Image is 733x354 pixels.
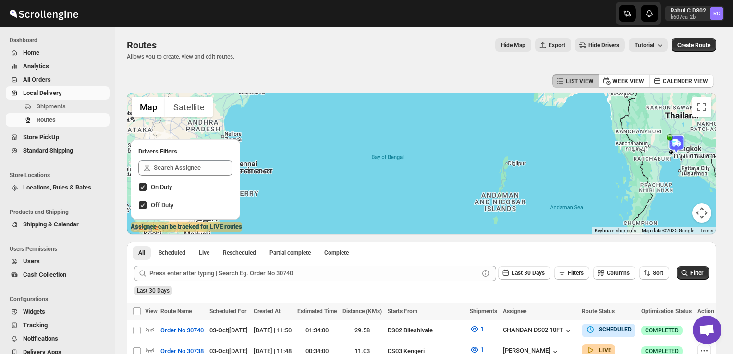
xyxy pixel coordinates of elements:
p: Allows you to create, view and edit routes. [127,53,234,60]
span: Locations, Rules & Rates [23,184,91,191]
button: Columns [593,266,635,280]
button: All routes [133,246,151,260]
b: SCHEDULED [599,326,632,333]
span: Routes [37,116,56,123]
span: Columns [607,270,630,276]
span: Shipping & Calendar [23,221,79,228]
span: LIST VIEW [566,77,594,85]
span: Notifications [23,335,58,342]
span: Tutorial [635,42,654,48]
button: Cash Collection [6,268,110,282]
button: Last 30 Days [498,266,550,280]
span: Estimated Time [297,308,337,315]
span: Standard Shipping [23,147,73,154]
span: Cash Collection [23,271,66,278]
span: Optimization Status [641,308,692,315]
p: Rahul C DS02 [671,7,706,14]
span: Created At [254,308,281,315]
b: LIVE [599,347,611,354]
span: Filter [690,270,703,276]
button: Show street map [132,97,165,117]
button: CHANDAN DS02 10FT [503,326,573,336]
span: Rescheduled [223,249,256,257]
span: View [145,308,158,315]
button: All Orders [6,73,110,86]
button: Map camera controls [692,203,711,223]
button: Tutorial [629,38,668,52]
span: Action [697,308,714,315]
span: Scheduled [159,249,185,257]
span: Partial complete [269,249,311,257]
p: b607ea-2b [671,14,706,20]
img: ScrollEngine [8,1,80,25]
span: Order No 30740 [160,326,204,335]
div: 01:34:00 [297,326,337,335]
span: Assignee [503,308,526,315]
span: Live [199,249,209,257]
span: 1 [480,346,484,353]
button: Locations, Rules & Rates [6,181,110,194]
span: Off Duty [151,201,173,209]
span: Local Delivery [23,89,62,96]
span: Create Route [677,41,710,49]
button: Tracking [6,319,110,332]
span: Store Locations [10,171,110,179]
span: Export [549,41,565,49]
button: SCHEDULED [586,325,632,334]
span: Shipments [470,308,497,315]
button: Users [6,255,110,268]
span: Last 30 Days [512,270,545,276]
span: Home [23,49,39,56]
span: Sort [653,270,663,276]
span: Filters [568,270,584,276]
button: Notifications [6,332,110,345]
span: Users [23,258,40,265]
span: All Orders [23,76,51,83]
button: Filter [677,266,709,280]
button: Analytics [6,59,110,73]
span: On Duty [151,183,172,190]
span: Users Permissions [10,245,110,253]
span: Routes [127,39,157,51]
span: Analytics [23,62,49,70]
input: Press enter after typing | Search Eg. Order No 30740 [149,266,479,281]
span: Hide Drivers [588,41,619,49]
button: Sort [639,266,669,280]
span: Configurations [10,295,110,303]
span: Store PickUp [23,133,59,141]
button: Widgets [6,305,110,319]
span: Starts From [388,308,417,315]
span: Rahul C DS02 [710,7,723,20]
span: Tracking [23,321,48,329]
button: Show satellite imagery [165,97,213,117]
img: Google [129,222,161,234]
div: 29.58 [342,326,382,335]
button: 1 [464,321,489,337]
span: Complete [324,249,349,257]
span: Scheduled For [209,308,246,315]
button: Keyboard shortcuts [595,227,636,234]
span: Widgets [23,308,45,315]
button: Toggle fullscreen view [692,97,711,117]
button: Create Route [672,38,716,52]
label: Assignee can be tracked for LIVE routes [131,222,242,232]
button: LIST VIEW [552,74,599,88]
span: Products and Shipping [10,208,110,216]
span: Last 30 Days [137,287,170,294]
button: Shipments [6,100,110,113]
button: WEEK VIEW [599,74,650,88]
button: Hide Drivers [575,38,625,52]
span: 1 [480,325,484,332]
span: Distance (KMs) [342,308,382,315]
span: Route Status [582,308,615,315]
text: RC [713,11,720,17]
button: Home [6,46,110,59]
div: Open chat [693,316,721,344]
button: CALENDER VIEW [649,74,714,88]
span: Shipments [37,103,66,110]
span: CALENDER VIEW [663,77,708,85]
button: Shipping & Calendar [6,218,110,231]
a: Terms (opens in new tab) [700,228,713,233]
span: All [138,249,145,257]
